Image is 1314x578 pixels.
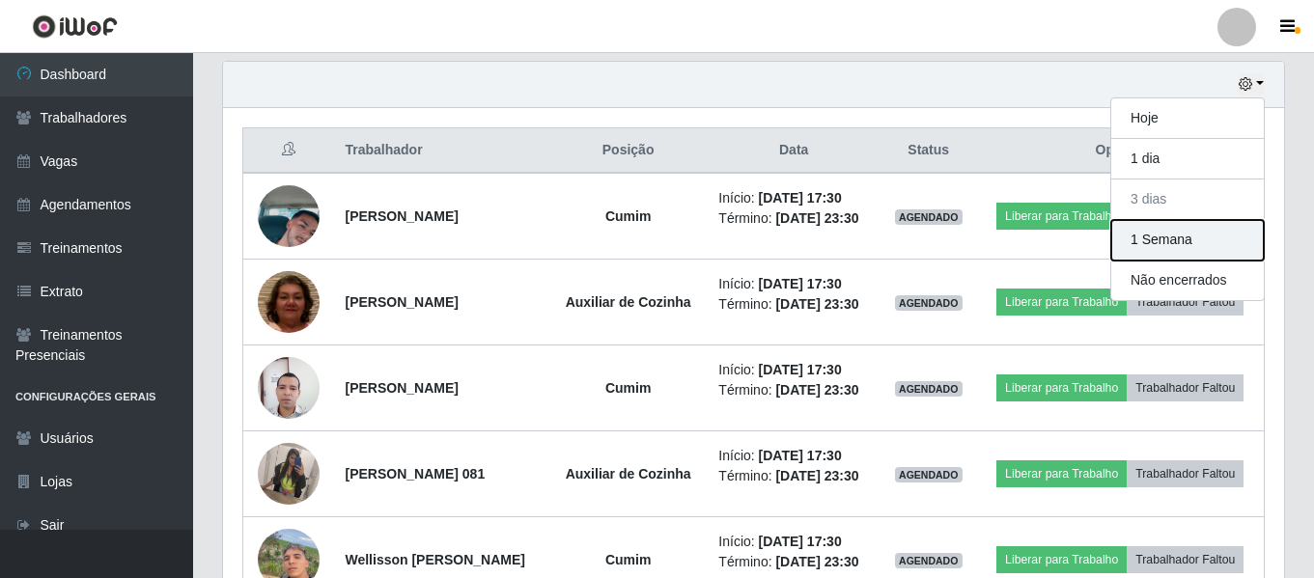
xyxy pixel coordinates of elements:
span: AGENDADO [895,209,963,225]
li: Término: [718,552,869,572]
button: Trabalhador Faltou [1127,289,1244,316]
span: AGENDADO [895,553,963,568]
strong: [PERSON_NAME] 081 [345,466,485,482]
th: Trabalhador [333,128,548,174]
button: 1 dia [1111,139,1264,179]
li: Término: [718,380,869,400]
button: Liberar para Trabalho [996,546,1127,573]
time: [DATE] 17:30 [759,448,842,463]
strong: Cumim [605,552,651,567]
li: Término: [718,294,869,315]
button: Trabalhador Faltou [1127,460,1244,487]
th: Posição [549,128,707,174]
time: [DATE] 17:30 [759,362,842,377]
strong: Auxiliar de Cozinha [566,294,691,310]
strong: Wellisson [PERSON_NAME] [345,552,524,567]
button: Trabalhador Faltou [1127,374,1244,401]
img: CoreUI Logo [32,14,118,39]
img: 1747688912363.jpeg [258,161,320,271]
th: Data [707,128,881,174]
button: 3 dias [1111,179,1264,220]
li: Término: [718,466,869,486]
strong: [PERSON_NAME] [345,294,458,310]
strong: Cumim [605,208,651,224]
button: 1 Semana [1111,220,1264,261]
li: Início: [718,446,869,466]
time: [DATE] 17:30 [759,534,842,549]
time: [DATE] 23:30 [775,210,858,226]
time: [DATE] 17:30 [759,190,842,206]
img: 1756260956373.jpeg [258,236,320,367]
strong: Auxiliar de Cozinha [566,466,691,482]
li: Início: [718,274,869,294]
time: [DATE] 17:30 [759,276,842,291]
strong: [PERSON_NAME] [345,380,458,396]
span: AGENDADO [895,295,963,311]
img: 1738081845733.jpeg [258,346,320,429]
li: Início: [718,188,869,208]
button: Liberar para Trabalho [996,203,1127,230]
time: [DATE] 23:30 [775,382,858,398]
button: Não encerrados [1111,261,1264,300]
strong: Cumim [605,380,651,396]
time: [DATE] 23:30 [775,296,858,312]
li: Término: [718,208,869,229]
span: AGENDADO [895,467,963,482]
th: Opções [976,128,1264,174]
img: 1744816648725.jpeg [258,432,320,514]
button: Liberar para Trabalho [996,374,1127,401]
time: [DATE] 23:30 [775,554,858,569]
button: Hoje [1111,98,1264,139]
strong: [PERSON_NAME] [345,208,458,224]
button: Trabalhador Faltou [1127,546,1244,573]
button: Liberar para Trabalho [996,289,1127,316]
time: [DATE] 23:30 [775,468,858,483]
span: AGENDADO [895,381,963,397]
li: Início: [718,532,869,552]
li: Início: [718,360,869,380]
th: Status [881,128,976,174]
button: Liberar para Trabalho [996,460,1127,487]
